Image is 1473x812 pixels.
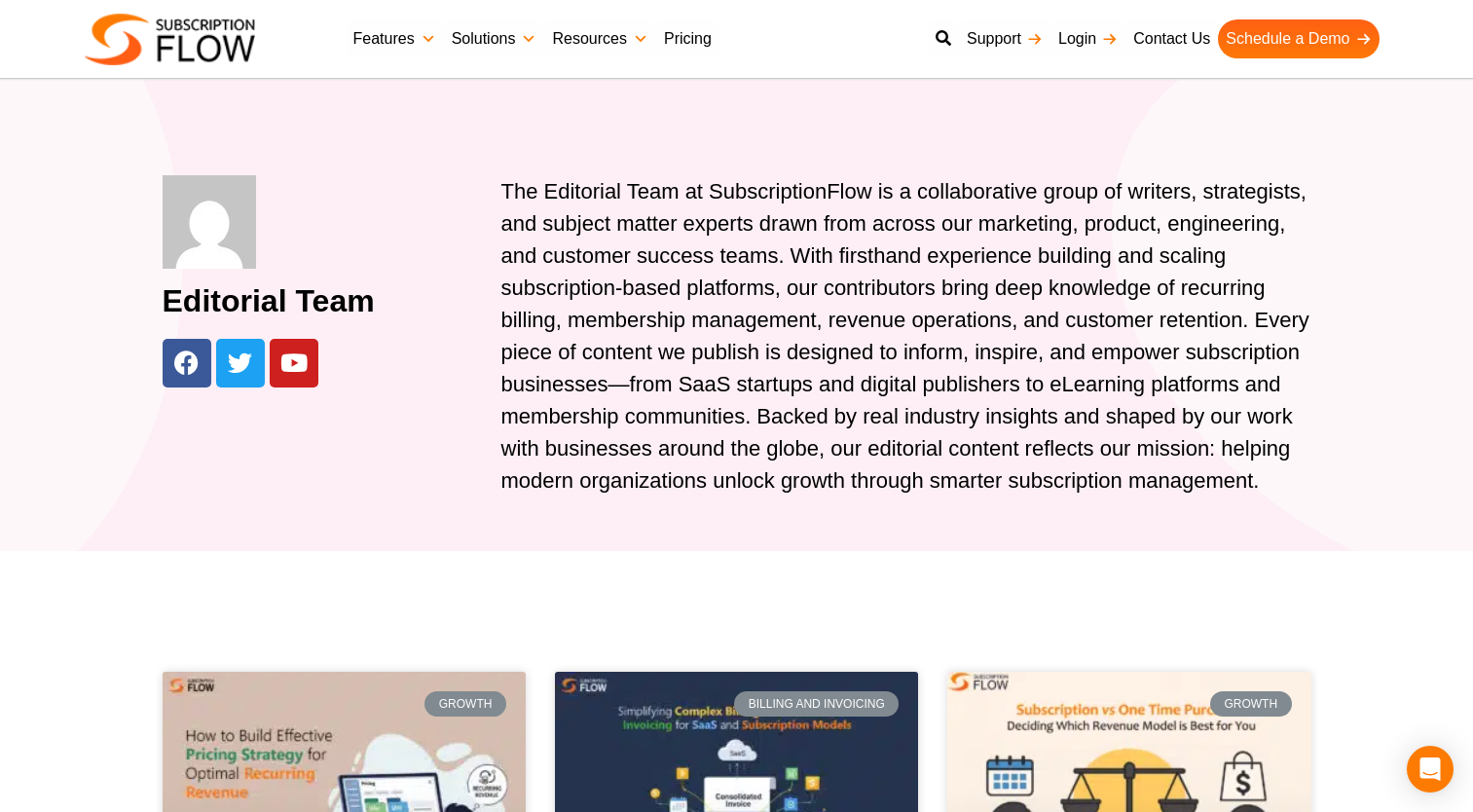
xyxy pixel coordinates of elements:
[959,19,1050,58] a: Support
[85,14,255,65] img: Subscriptionflow
[1210,691,1291,717] div: Growth
[1050,19,1125,58] a: Login
[1407,746,1454,793] div: Open Intercom Messenger
[444,19,545,58] a: Solutions
[1125,19,1218,58] a: Contact Us
[346,19,444,58] a: Features
[544,19,655,58] a: Resources
[424,691,505,717] div: Growth
[1218,19,1379,58] a: Schedule a Demo
[656,19,719,58] a: Pricing
[163,283,482,319] h2: Editorial Team
[734,691,899,717] div: Billing and invoicing
[501,175,1311,497] div: The Editorial Team at SubscriptionFlow is a collaborative group of writers, strategists, and subj...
